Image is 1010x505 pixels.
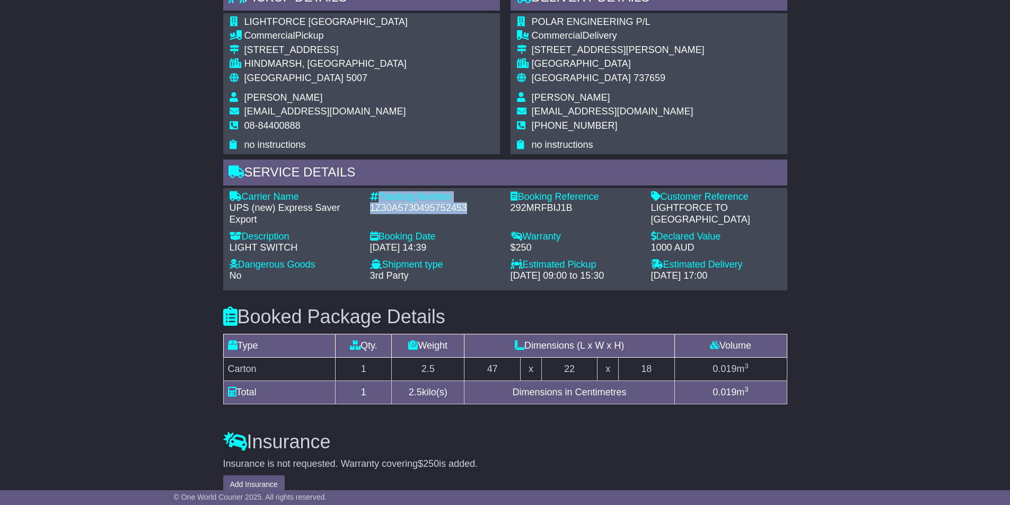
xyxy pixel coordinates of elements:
[346,73,367,83] span: 5007
[370,231,500,243] div: Booking Date
[223,431,787,453] h3: Insurance
[464,380,674,404] td: Dimensions in Centimetres
[370,270,409,281] span: 3rd Party
[744,385,749,393] sup: 3
[370,202,500,214] div: 1Z30A5730495752453
[674,357,787,380] td: m
[244,30,408,42] div: Pickup
[336,357,392,380] td: 1
[244,16,408,27] span: LIGHTFORCE [GEOGRAPHIC_DATA]
[541,357,598,380] td: 22
[409,387,422,397] span: 2.5
[336,380,392,404] td: 1
[336,334,392,357] td: Qty.
[230,242,359,254] div: LIGHT SWITCH
[532,73,631,83] span: [GEOGRAPHIC_DATA]
[511,202,640,214] div: 292MRFBIJ1B
[532,58,705,70] div: [GEOGRAPHIC_DATA]
[651,242,781,254] div: 1000 AUD
[532,92,610,103] span: [PERSON_NAME]
[651,202,781,225] div: LIGHTFORCE TO [GEOGRAPHIC_DATA]
[392,380,464,404] td: kilo(s)
[532,16,651,27] span: POLAR ENGINEERING P/L
[223,380,336,404] td: Total
[244,58,408,70] div: HINDMARSH, [GEOGRAPHIC_DATA]
[223,475,285,494] button: Add Insurance
[244,106,406,117] span: [EMAIL_ADDRESS][DOMAIN_NAME]
[511,191,640,203] div: Booking Reference
[532,30,583,41] span: Commercial
[634,73,665,83] span: 737659
[244,73,344,83] span: [GEOGRAPHIC_DATA]
[511,270,640,282] div: [DATE] 09:00 to 15:30
[674,380,787,404] td: m
[532,45,705,56] div: [STREET_ADDRESS][PERSON_NAME]
[174,493,327,501] span: © One World Courier 2025. All rights reserved.
[223,334,336,357] td: Type
[392,357,464,380] td: 2.5
[511,242,640,254] div: $250
[651,259,781,271] div: Estimated Delivery
[230,270,242,281] span: No
[230,202,359,225] div: UPS (new) Express Saver Export
[464,357,521,380] td: 47
[532,30,705,42] div: Delivery
[244,30,295,41] span: Commercial
[370,242,500,254] div: [DATE] 14:39
[244,120,301,131] span: 08-84400888
[370,191,500,203] div: Tracking Number
[230,231,359,243] div: Description
[223,458,787,470] div: Insurance is not requested. Warranty covering is added.
[511,231,640,243] div: Warranty
[744,362,749,370] sup: 3
[230,259,359,271] div: Dangerous Goods
[244,92,323,103] span: [PERSON_NAME]
[674,334,787,357] td: Volume
[511,259,640,271] div: Estimated Pickup
[464,334,674,357] td: Dimensions (L x W x H)
[244,45,408,56] div: [STREET_ADDRESS]
[370,259,500,271] div: Shipment type
[521,357,541,380] td: x
[713,387,736,397] span: 0.019
[230,191,359,203] div: Carrier Name
[223,306,787,327] h3: Booked Package Details
[651,270,781,282] div: [DATE] 17:00
[244,139,306,150] span: no instructions
[418,458,439,469] span: $250
[532,120,618,131] span: [PHONE_NUMBER]
[223,160,787,188] div: Service Details
[532,106,693,117] span: [EMAIL_ADDRESS][DOMAIN_NAME]
[223,357,336,380] td: Carton
[651,231,781,243] div: Declared Value
[713,364,736,374] span: 0.019
[618,357,674,380] td: 18
[598,357,618,380] td: x
[532,139,593,150] span: no instructions
[651,191,781,203] div: Customer Reference
[392,334,464,357] td: Weight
